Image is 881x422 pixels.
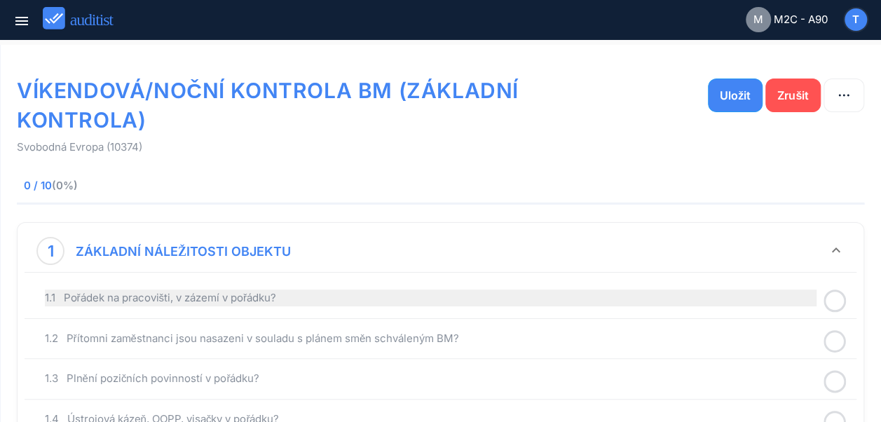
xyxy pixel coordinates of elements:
div: 1 [48,240,54,262]
button: Uložit [708,79,763,112]
button: Zrušit [765,79,821,112]
button: T [843,7,868,32]
img: auditist_logo_new.svg [43,7,126,30]
div: Uložit [720,87,751,104]
span: (0%) [52,179,78,192]
div: 1.1 Pořádek na pracovišti, v zázemí v pořádku? [45,290,817,306]
span: M2C - A90 [774,12,828,28]
span: T [852,12,859,28]
span: 0 / 10 [24,178,269,193]
i: menu [13,13,30,29]
div: 1.2 Přítomni zaměstnanci jsou nasazeni v souladu s plánem směn schváleným BM? [45,330,817,347]
p: Svobodná Evropa (10374) [17,140,864,154]
i: keyboard_arrow_down [828,242,845,259]
strong: ZÁKLADNÍ NÁLEŽITOSTI OBJEKTU [76,244,291,259]
h1: VÍKENDOVÁ/NOČNÍ KONTROLA BM (ZÁKLADNÍ KONTROLA) [17,76,525,135]
div: Zrušit [777,87,809,104]
span: M [753,12,763,28]
div: 1.3 Plnění pozičních povinností v pořádku? [45,370,817,387]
